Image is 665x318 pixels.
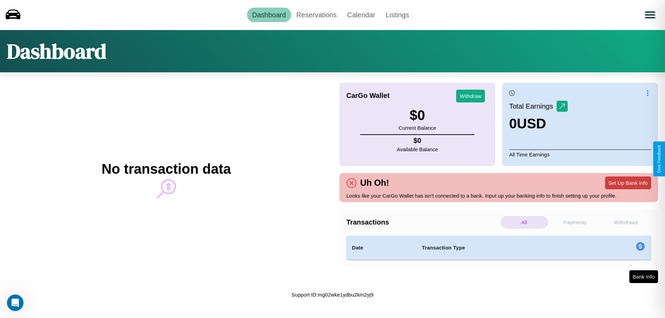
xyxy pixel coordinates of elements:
[357,178,392,188] h4: Uh Oh!
[602,216,649,229] p: Withdraws
[399,123,436,133] p: Current Balance
[509,100,557,112] p: Total Earnings
[342,8,380,22] a: Calendar
[291,8,342,22] a: Reservations
[7,37,106,65] h1: Dashboard
[397,145,438,154] p: Available Balance
[292,290,374,299] p: Support ID: mg02wke1ydbu2km2yj9
[346,191,651,200] p: Looks like your CarGo Wallet has isn't connected to a bank. Input up your banking info to finish ...
[509,149,651,159] p: All Time Earnings
[346,92,390,100] h4: CarGo Wallet
[399,108,436,123] h3: $ 0
[7,294,24,311] iframe: Intercom live chat
[509,116,568,131] h3: 0 USD
[352,244,411,252] h4: Date
[605,176,651,189] button: Set Up Bank Info
[397,137,438,145] h4: $ 0
[101,161,231,177] h2: No transaction data
[380,8,414,22] a: Listings
[346,218,499,226] h4: Transactions
[456,90,485,102] button: Withdraw
[346,236,651,260] table: simple table
[657,145,662,173] div: Give Feedback
[500,216,548,229] p: All
[640,5,660,25] button: Open menu
[247,8,291,22] a: Dashboard
[629,270,658,283] button: Bank Info
[422,244,579,252] h4: Transaction Type
[551,216,599,229] p: Payments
